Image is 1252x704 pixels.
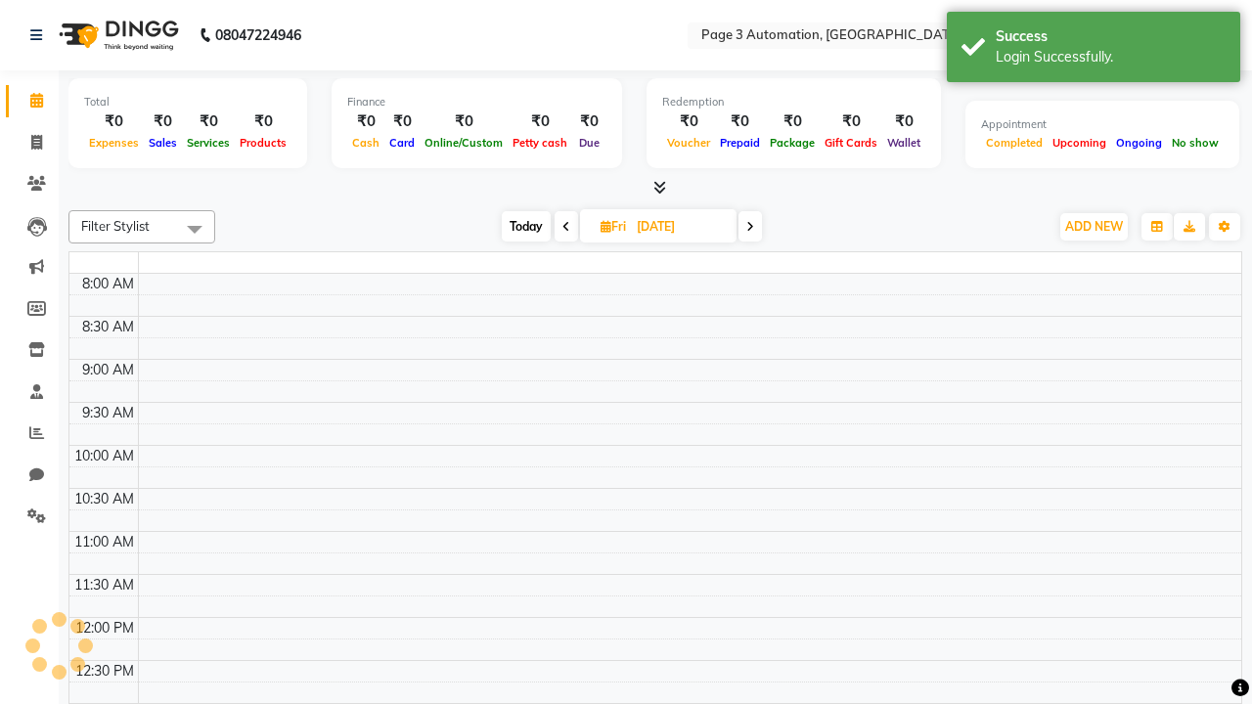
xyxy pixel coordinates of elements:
[1060,213,1128,241] button: ADD NEW
[384,110,420,133] div: ₹0
[144,136,182,150] span: Sales
[420,136,508,150] span: Online/Custom
[596,219,631,234] span: Fri
[1111,136,1167,150] span: Ongoing
[347,136,384,150] span: Cash
[715,136,765,150] span: Prepaid
[765,110,820,133] div: ₹0
[662,94,925,110] div: Redemption
[765,136,820,150] span: Package
[981,136,1048,150] span: Completed
[182,110,235,133] div: ₹0
[662,110,715,133] div: ₹0
[820,136,882,150] span: Gift Cards
[996,26,1226,47] div: Success
[574,136,604,150] span: Due
[78,317,138,337] div: 8:30 AM
[215,8,301,63] b: 08047224946
[502,211,551,242] span: Today
[347,94,606,110] div: Finance
[631,212,729,242] input: 2025-09-05
[1167,136,1224,150] span: No show
[182,136,235,150] span: Services
[81,218,150,234] span: Filter Stylist
[981,116,1224,133] div: Appointment
[820,110,882,133] div: ₹0
[235,110,291,133] div: ₹0
[71,618,138,638] div: 12:00 PM
[70,532,138,552] div: 11:00 AM
[1048,136,1111,150] span: Upcoming
[235,136,291,150] span: Products
[144,110,182,133] div: ₹0
[572,110,606,133] div: ₹0
[84,94,291,110] div: Total
[84,110,144,133] div: ₹0
[70,489,138,509] div: 10:30 AM
[662,136,715,150] span: Voucher
[70,575,138,595] div: 11:30 AM
[420,110,508,133] div: ₹0
[508,136,572,150] span: Petty cash
[347,110,384,133] div: ₹0
[78,360,138,380] div: 9:00 AM
[882,136,925,150] span: Wallet
[996,47,1226,67] div: Login Successfully.
[70,446,138,466] div: 10:00 AM
[715,110,765,133] div: ₹0
[508,110,572,133] div: ₹0
[84,136,144,150] span: Expenses
[882,110,925,133] div: ₹0
[71,661,138,682] div: 12:30 PM
[78,274,138,294] div: 8:00 AM
[384,136,420,150] span: Card
[1065,219,1123,234] span: ADD NEW
[50,8,184,63] img: logo
[78,403,138,423] div: 9:30 AM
